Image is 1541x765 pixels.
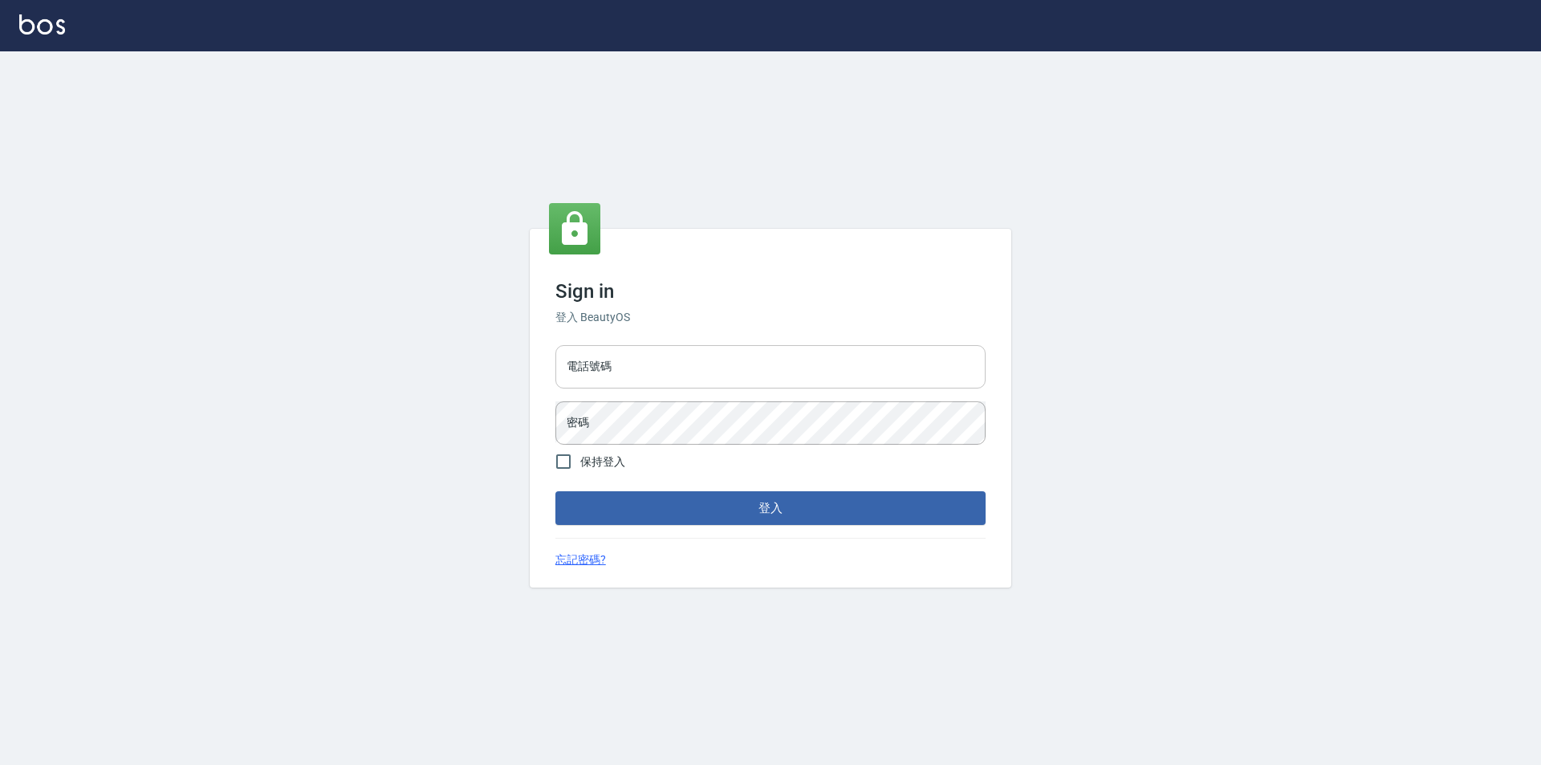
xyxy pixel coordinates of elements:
h3: Sign in [555,280,986,303]
h6: 登入 BeautyOS [555,309,986,326]
button: 登入 [555,491,986,525]
span: 保持登入 [580,454,625,470]
a: 忘記密碼? [555,551,606,568]
img: Logo [19,14,65,35]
